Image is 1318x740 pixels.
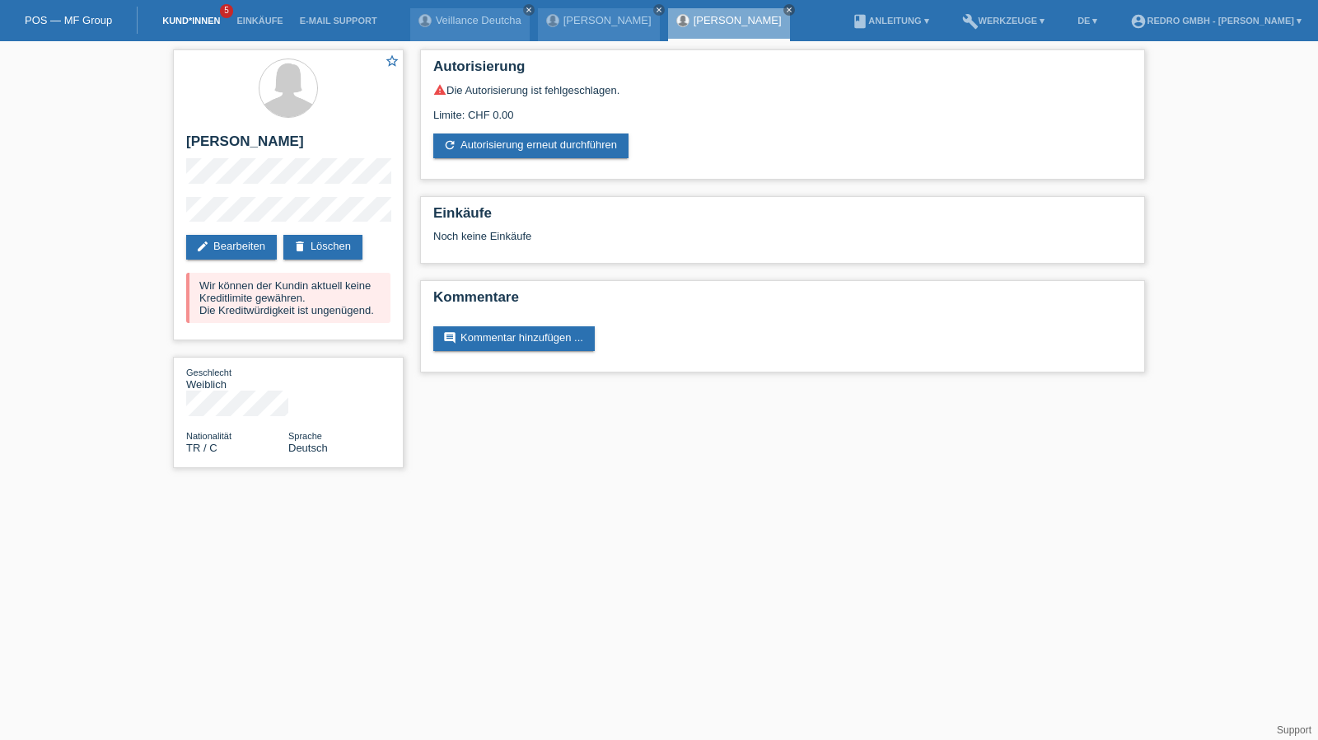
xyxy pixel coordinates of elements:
span: Sprache [288,431,322,441]
a: [PERSON_NAME] [694,14,782,26]
a: bookAnleitung ▾ [844,16,937,26]
i: close [525,6,533,14]
a: POS — MF Group [25,14,112,26]
h2: Autorisierung [433,59,1132,83]
a: Kund*innen [154,16,228,26]
a: Support [1277,724,1311,736]
i: warning [433,83,446,96]
a: deleteLöschen [283,235,362,260]
a: close [653,4,665,16]
a: buildWerkzeuge ▾ [954,16,1054,26]
i: comment [443,331,456,344]
i: book [852,13,868,30]
div: Limite: CHF 0.00 [433,96,1132,121]
span: Geschlecht [186,368,231,377]
a: star_border [385,54,400,71]
i: close [785,6,793,14]
a: E-Mail Support [292,16,386,26]
a: editBearbeiten [186,235,277,260]
h2: Einkäufe [433,205,1132,230]
span: Nationalität [186,431,231,441]
i: star_border [385,54,400,68]
a: [PERSON_NAME] [563,14,652,26]
i: delete [293,240,306,253]
i: close [655,6,663,14]
a: refreshAutorisierung erneut durchführen [433,133,629,158]
i: edit [196,240,209,253]
span: 5 [220,4,233,18]
a: Veillance Deutcha [436,14,521,26]
h2: [PERSON_NAME] [186,133,390,158]
div: Die Autorisierung ist fehlgeschlagen. [433,83,1132,96]
div: Wir können der Kundin aktuell keine Kreditlimite gewähren. Die Kreditwürdigkeit ist ungenügend. [186,273,390,323]
a: account_circleRedro GmbH - [PERSON_NAME] ▾ [1122,16,1310,26]
i: build [962,13,979,30]
div: Noch keine Einkäufe [433,230,1132,255]
a: Einkäufe [228,16,291,26]
i: refresh [443,138,456,152]
h2: Kommentare [433,289,1132,314]
a: close [783,4,795,16]
a: DE ▾ [1069,16,1105,26]
a: close [523,4,535,16]
div: Weiblich [186,366,288,391]
i: account_circle [1130,13,1147,30]
span: Deutsch [288,442,328,454]
a: commentKommentar hinzufügen ... [433,326,595,351]
span: Türkei / C / 01.01.2020 [186,442,217,454]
